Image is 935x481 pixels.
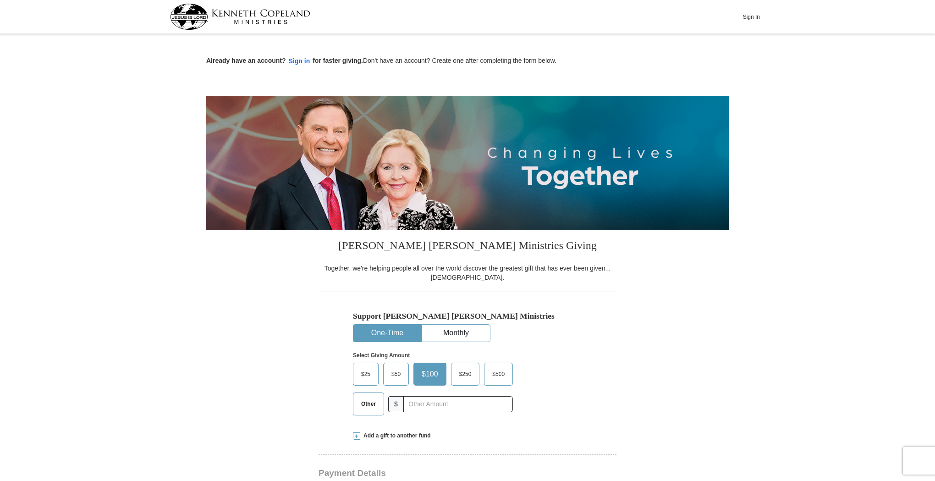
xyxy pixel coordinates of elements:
[455,367,476,381] span: $250
[737,10,765,24] button: Sign In
[403,396,513,412] input: Other Amount
[353,325,421,342] button: One-Time
[357,367,375,381] span: $25
[170,4,310,30] img: kcm-header-logo.svg
[360,432,431,440] span: Add a gift to another fund
[319,468,552,479] h3: Payment Details
[319,230,616,264] h3: [PERSON_NAME] [PERSON_NAME] Ministries Giving
[319,264,616,282] div: Together, we're helping people all over the world discover the greatest gift that has ever been g...
[388,396,404,412] span: $
[286,56,313,66] button: Sign in
[353,352,410,359] strong: Select Giving Amount
[357,397,380,411] span: Other
[488,367,509,381] span: $500
[206,56,729,66] p: Don't have an account? Create one after completing the form below.
[422,325,490,342] button: Monthly
[417,367,443,381] span: $100
[206,57,363,64] strong: Already have an account? for faster giving.
[387,367,405,381] span: $50
[353,311,582,321] h5: Support [PERSON_NAME] [PERSON_NAME] Ministries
